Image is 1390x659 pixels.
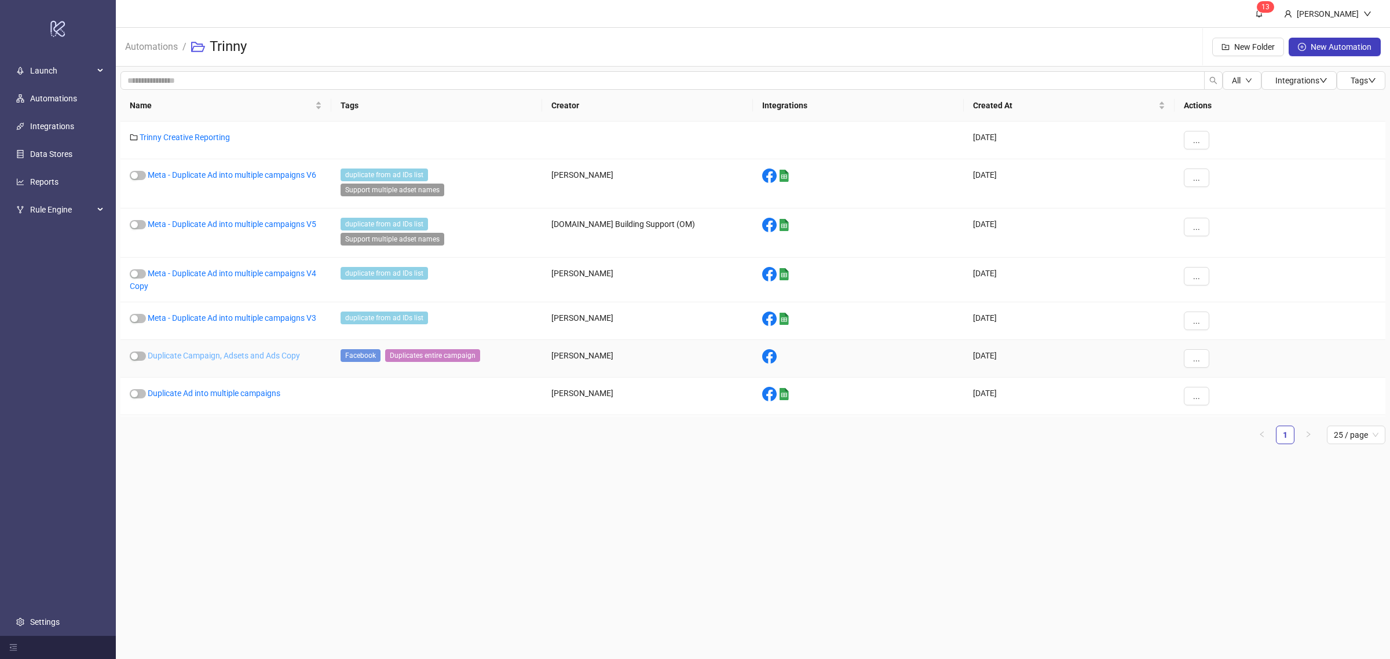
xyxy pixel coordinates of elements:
[1257,1,1274,13] sup: 13
[542,340,753,378] div: [PERSON_NAME]
[542,208,753,258] div: [DOMAIN_NAME] Building Support (OM)
[1363,10,1371,18] span: down
[1253,426,1271,444] li: Previous Page
[130,133,138,141] span: folder
[1299,426,1318,444] button: right
[1298,43,1306,51] span: plus-circle
[1209,76,1217,85] span: search
[542,302,753,340] div: [PERSON_NAME]
[964,258,1175,302] div: [DATE]
[1184,387,1209,405] button: ...
[1284,10,1292,18] span: user
[964,302,1175,340] div: [DATE]
[1255,9,1263,17] span: bell
[1253,426,1271,444] button: left
[964,208,1175,258] div: [DATE]
[30,177,58,186] a: Reports
[385,349,480,362] span: Duplicates entire campaign
[1221,43,1230,51] span: folder-add
[140,133,230,142] a: Trinny Creative Reporting
[542,90,753,122] th: Creator
[331,90,542,122] th: Tags
[1234,42,1275,52] span: New Folder
[341,218,428,230] span: duplicate from ad IDs list
[123,39,180,52] a: Automations
[148,351,300,360] a: Duplicate Campaign, Adsets and Ads Copy
[1184,218,1209,236] button: ...
[130,269,316,291] a: Meta - Duplicate Ad into multiple campaigns V4 Copy
[1193,222,1200,232] span: ...
[1305,431,1312,438] span: right
[341,267,428,280] span: duplicate from ad IDs list
[973,99,1156,112] span: Created At
[542,378,753,415] div: [PERSON_NAME]
[1212,38,1284,56] button: New Folder
[1184,169,1209,187] button: ...
[1184,312,1209,330] button: ...
[1265,3,1270,11] span: 3
[1319,76,1327,85] span: down
[30,59,94,82] span: Launch
[30,617,60,627] a: Settings
[9,643,17,651] span: menu-fold
[1299,426,1318,444] li: Next Page
[542,258,753,302] div: [PERSON_NAME]
[1351,76,1376,85] span: Tags
[1368,76,1376,85] span: down
[30,94,77,103] a: Automations
[341,184,444,196] span: Support multiple adset names
[1184,131,1209,149] button: ...
[1276,426,1294,444] a: 1
[1184,349,1209,368] button: ...
[1276,426,1294,444] li: 1
[1289,38,1381,56] button: New Automation
[30,198,94,221] span: Rule Engine
[964,159,1175,208] div: [DATE]
[542,159,753,208] div: [PERSON_NAME]
[1193,173,1200,182] span: ...
[210,38,247,56] h3: Trinny
[1223,71,1261,90] button: Alldown
[148,219,316,229] a: Meta - Duplicate Ad into multiple campaigns V5
[1193,316,1200,325] span: ...
[191,40,205,54] span: folder-open
[341,349,381,362] span: Facebook
[1311,42,1371,52] span: New Automation
[753,90,964,122] th: Integrations
[341,312,428,324] span: duplicate from ad IDs list
[964,378,1175,415] div: [DATE]
[1275,76,1327,85] span: Integrations
[1259,431,1265,438] span: left
[1261,3,1265,11] span: 1
[1193,354,1200,363] span: ...
[1334,426,1378,444] span: 25 / page
[964,90,1175,122] th: Created At
[1193,136,1200,145] span: ...
[1184,267,1209,285] button: ...
[182,28,186,65] li: /
[148,170,316,180] a: Meta - Duplicate Ad into multiple campaigns V6
[1232,76,1241,85] span: All
[964,340,1175,378] div: [DATE]
[1175,90,1385,122] th: Actions
[1327,426,1385,444] div: Page Size
[130,99,313,112] span: Name
[341,169,428,181] span: duplicate from ad IDs list
[30,149,72,159] a: Data Stores
[1245,77,1252,84] span: down
[1193,272,1200,281] span: ...
[1261,71,1337,90] button: Integrationsdown
[16,206,24,214] span: fork
[1193,391,1200,401] span: ...
[1337,71,1385,90] button: Tagsdown
[30,122,74,131] a: Integrations
[148,313,316,323] a: Meta - Duplicate Ad into multiple campaigns V3
[1292,8,1363,20] div: [PERSON_NAME]
[120,90,331,122] th: Name
[341,233,444,246] span: Support multiple adset names
[16,67,24,75] span: rocket
[148,389,280,398] a: Duplicate Ad into multiple campaigns
[964,122,1175,159] div: [DATE]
